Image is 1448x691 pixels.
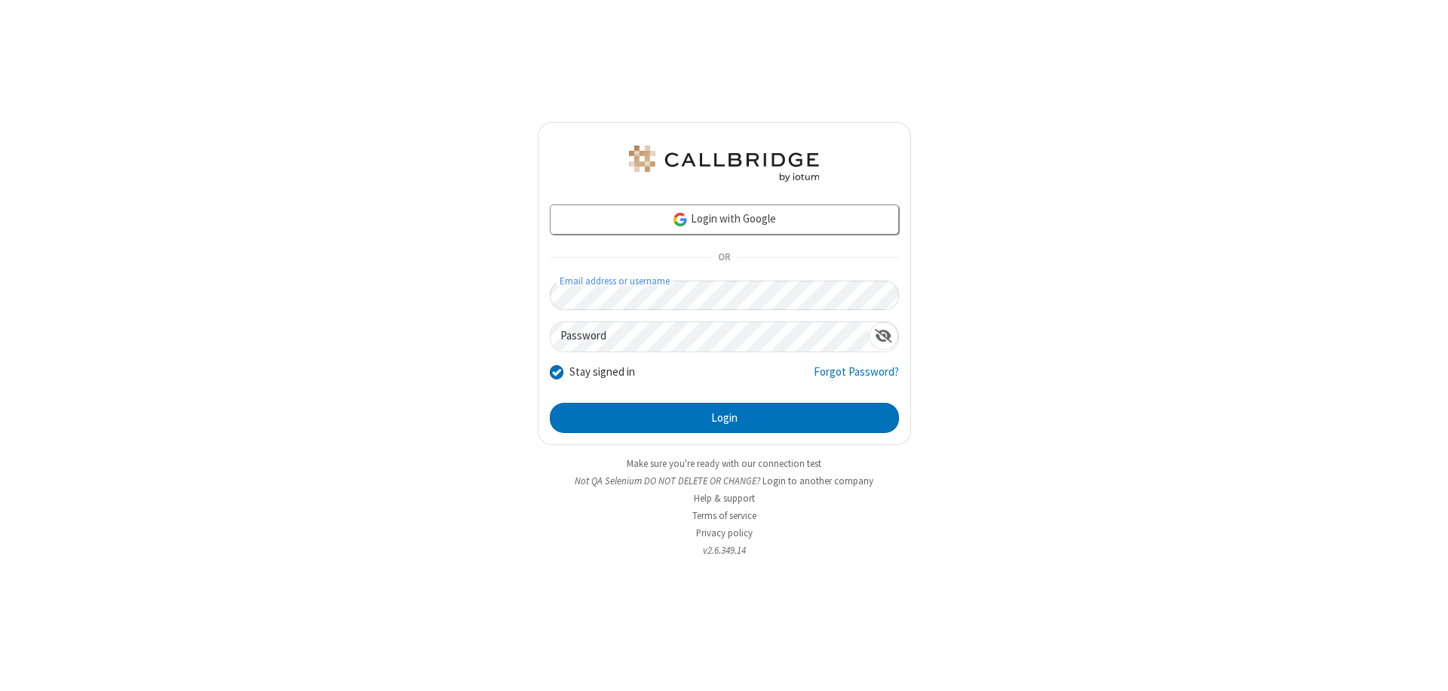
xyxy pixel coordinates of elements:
label: Stay signed in [569,364,635,381]
li: Not QA Selenium DO NOT DELETE OR CHANGE? [538,474,911,488]
li: v2.6.349.14 [538,543,911,557]
a: Terms of service [692,509,756,522]
a: Forgot Password? [814,364,899,392]
input: Email address or username [550,281,899,310]
button: Login [550,403,899,433]
a: Login with Google [550,204,899,235]
a: Help & support [694,492,755,505]
a: Make sure you're ready with our connection test [627,457,821,470]
a: Privacy policy [696,527,753,539]
span: OR [712,247,736,269]
img: QA Selenium DO NOT DELETE OR CHANGE [626,146,822,182]
div: Show password [869,322,898,350]
button: Login to another company [762,474,873,488]
img: google-icon.png [672,211,689,228]
input: Password [551,322,869,352]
